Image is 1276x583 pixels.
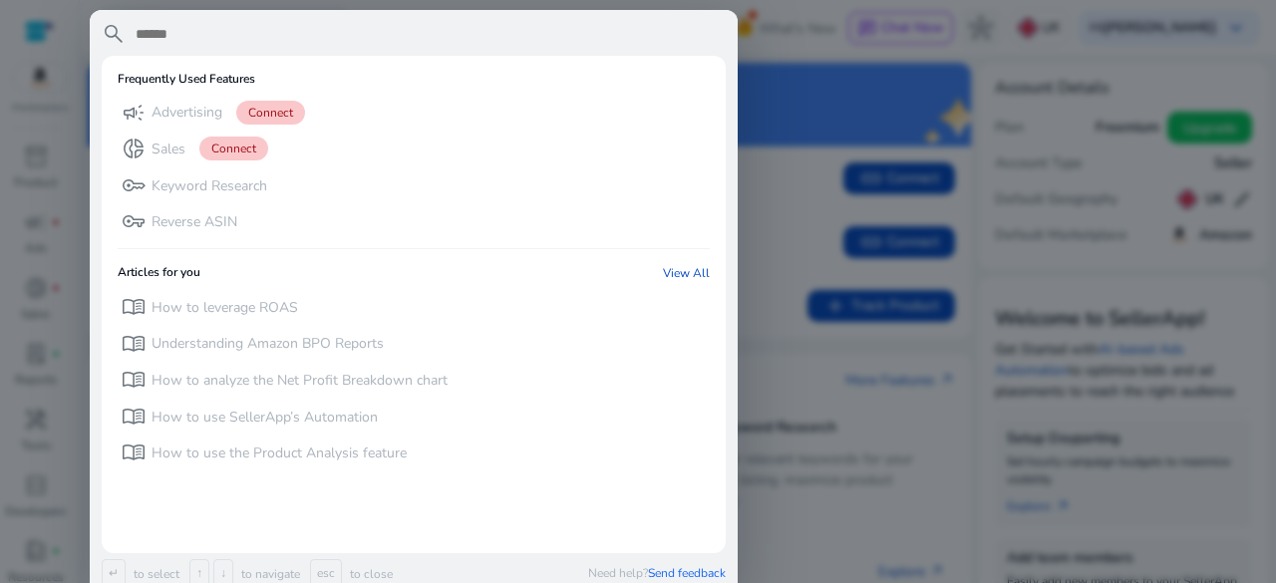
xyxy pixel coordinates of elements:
[130,566,179,582] p: to select
[346,566,393,582] p: to close
[122,332,146,356] span: menu_book
[122,295,146,319] span: menu_book
[152,176,267,196] p: Keyword Research
[152,298,298,318] p: How to leverage ROAS
[152,212,237,232] p: Reverse ASIN
[152,371,448,391] p: How to analyze the Net Profit Breakdown chart
[152,408,378,428] p: How to use SellerApp’s Automation
[152,334,384,354] p: Understanding Amazon BPO Reports
[118,265,200,281] h6: Articles for you
[237,566,300,582] p: to navigate
[122,209,146,233] span: vpn_key
[102,22,126,46] span: search
[122,440,146,464] span: menu_book
[588,565,726,581] p: Need help?
[663,265,710,281] a: View All
[152,443,407,463] p: How to use the Product Analysis feature
[122,101,146,125] span: campaign
[152,140,185,159] p: Sales
[152,103,222,123] p: Advertising
[118,72,255,86] h6: Frequently Used Features
[122,368,146,392] span: menu_book
[122,173,146,197] span: key
[122,405,146,429] span: menu_book
[122,137,146,160] span: donut_small
[199,137,268,160] span: Connect
[236,101,305,125] span: Connect
[648,565,726,581] span: Send feedback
